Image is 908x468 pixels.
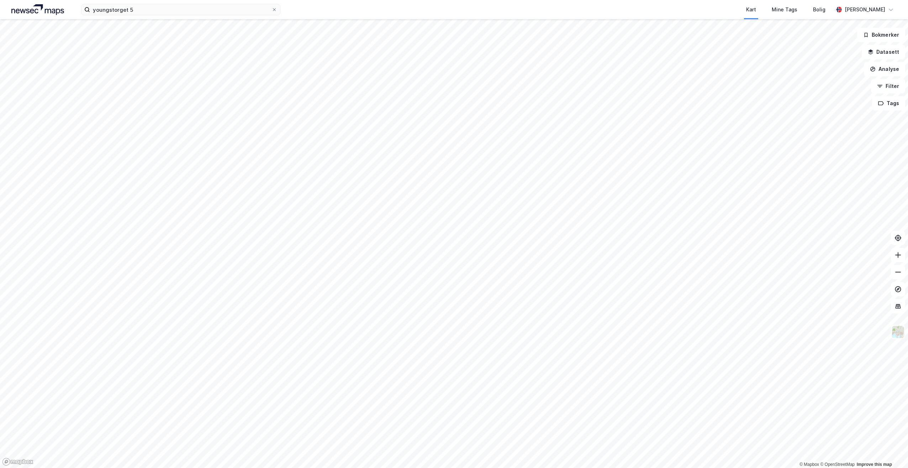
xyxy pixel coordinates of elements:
button: Bokmerker [857,28,905,42]
input: Søk på adresse, matrikkel, gårdeiere, leietakere eller personer [90,4,271,15]
img: logo.a4113a55bc3d86da70a041830d287a7e.svg [11,4,64,15]
button: Datasett [862,45,905,59]
div: [PERSON_NAME] [845,5,885,14]
iframe: Chat Widget [872,434,908,468]
button: Filter [871,79,905,93]
div: Kart [746,5,756,14]
a: Mapbox homepage [2,458,33,466]
img: Z [891,325,905,339]
a: Mapbox [799,462,819,467]
div: Bolig [813,5,825,14]
a: OpenStreetMap [820,462,855,467]
div: Mine Tags [772,5,797,14]
button: Tags [872,96,905,110]
a: Improve this map [857,462,892,467]
div: Kontrollprogram for chat [872,434,908,468]
button: Analyse [864,62,905,76]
